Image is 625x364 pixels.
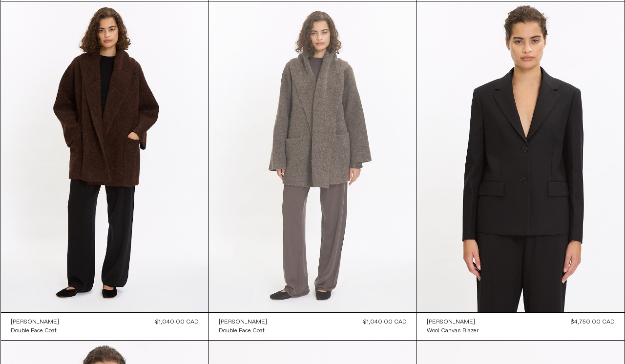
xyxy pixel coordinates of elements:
[11,318,59,326] a: [PERSON_NAME]
[219,327,265,335] div: Double Face Coat
[427,326,479,335] a: Wool Canvas Blazer
[571,318,615,326] div: $4,750.00 CAD
[427,318,475,326] div: [PERSON_NAME]
[11,326,59,335] a: Double Face Coat
[427,318,479,326] a: [PERSON_NAME]
[219,318,267,326] a: [PERSON_NAME]
[1,1,208,313] img: Lauren Manoogian Double Face Coat in merlot
[209,1,417,313] img: Lauren Manoogian Double Face Coat in grey taupe
[417,1,625,313] img: Jil Sander Wool Canvas Blazer in black
[155,318,199,326] div: $1,040.00 CAD
[363,318,407,326] div: $1,040.00 CAD
[11,327,57,335] div: Double Face Coat
[219,326,267,335] a: Double Face Coat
